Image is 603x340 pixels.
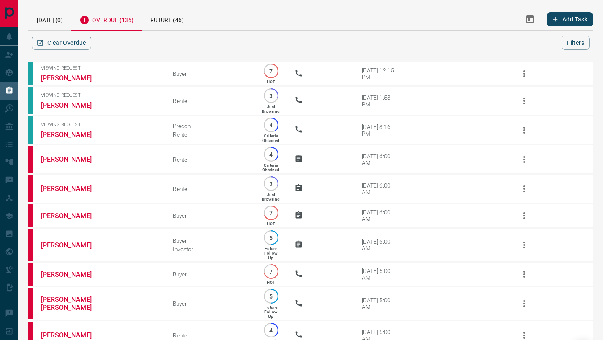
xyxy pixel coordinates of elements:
[267,80,275,84] p: HOT
[173,156,247,163] div: Renter
[173,332,247,339] div: Renter
[28,116,33,144] div: condos.ca
[28,288,33,319] div: property.ca
[362,124,397,137] div: [DATE] 8:16 PM
[28,204,33,227] div: property.ca
[547,12,593,26] button: Add Task
[362,238,397,252] div: [DATE] 6:00 AM
[41,241,104,249] a: [PERSON_NAME]
[71,8,142,31] div: Overdue (136)
[41,131,104,139] a: [PERSON_NAME]
[28,263,33,286] div: property.ca
[268,268,274,275] p: 7
[41,296,104,312] a: [PERSON_NAME] [PERSON_NAME]
[41,212,104,220] a: [PERSON_NAME]
[268,122,274,128] p: 4
[267,222,275,226] p: HOT
[28,87,33,114] div: condos.ca
[173,70,247,77] div: Buyer
[173,246,247,252] div: Investor
[28,8,71,30] div: [DATE] (0)
[173,98,247,104] div: Renter
[41,185,104,193] a: [PERSON_NAME]
[41,270,104,278] a: [PERSON_NAME]
[262,163,279,172] p: Criteria Obtained
[264,246,277,260] p: Future Follow Up
[41,74,104,82] a: [PERSON_NAME]
[268,327,274,333] p: 4
[173,185,247,192] div: Renter
[173,237,247,244] div: Buyer
[28,62,33,85] div: condos.ca
[32,36,91,50] button: Clear Overdue
[262,134,279,143] p: Criteria Obtained
[173,131,247,138] div: Renter
[41,65,160,71] span: Viewing Request
[41,155,104,163] a: [PERSON_NAME]
[362,268,397,281] div: [DATE] 5:00 AM
[267,280,275,285] p: HOT
[41,93,160,98] span: Viewing Request
[268,93,274,99] p: 3
[362,297,397,310] div: [DATE] 5:00 AM
[41,101,104,109] a: [PERSON_NAME]
[41,331,104,339] a: [PERSON_NAME]
[264,305,277,319] p: Future Follow Up
[268,293,274,299] p: 5
[268,151,274,157] p: 4
[362,153,397,166] div: [DATE] 6:00 AM
[362,182,397,196] div: [DATE] 6:00 AM
[362,209,397,222] div: [DATE] 6:00 AM
[268,234,274,241] p: 5
[173,123,247,129] div: Precon
[173,271,247,278] div: Buyer
[173,300,247,307] div: Buyer
[28,146,33,173] div: property.ca
[520,9,540,29] button: Select Date Range
[28,175,33,202] div: property.ca
[268,210,274,216] p: 7
[173,212,247,219] div: Buyer
[362,67,397,80] div: [DATE] 12:15 PM
[268,180,274,187] p: 3
[362,94,397,108] div: [DATE] 1:58 PM
[41,122,160,127] span: Viewing Request
[262,104,280,113] p: Just Browsing
[262,192,280,201] p: Just Browsing
[142,8,192,30] div: Future (46)
[268,68,274,74] p: 7
[28,229,33,261] div: property.ca
[562,36,590,50] button: Filters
